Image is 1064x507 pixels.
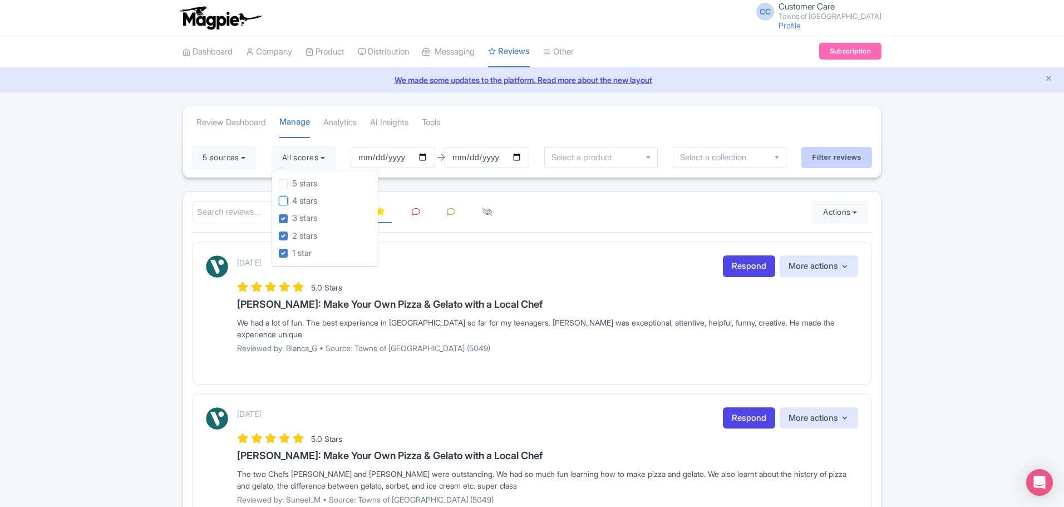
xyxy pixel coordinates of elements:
[779,21,801,30] a: Profile
[723,255,775,277] a: Respond
[7,74,1057,86] a: We made some updates to the platform. Read more about the new layout
[306,37,344,67] a: Product
[422,37,475,67] a: Messaging
[780,407,858,429] button: More actions
[177,6,263,30] img: logo-ab69f6fb50320c5b225c76a69d11143b.png
[756,3,774,21] span: CC
[422,107,440,138] a: Tools
[292,230,317,243] label: 2 stars
[196,107,266,138] a: Review Dashboard
[1045,73,1053,86] button: Close announcement
[272,170,378,267] div: All scores
[237,299,858,310] h3: [PERSON_NAME]: Make Your Own Pizza & Gelato with a Local Chef
[292,195,317,208] label: 4 stars
[780,255,858,277] button: More actions
[1026,469,1053,496] div: Open Intercom Messenger
[206,255,228,278] img: Viator Logo
[192,201,362,224] input: Search reviews...
[370,107,408,138] a: AI Insights
[192,146,256,169] button: 5 sources
[237,494,858,505] p: Reviewed by: Suneel_M • Source: Towns of [GEOGRAPHIC_DATA] (5049)
[311,434,342,444] span: 5.0 Stars
[237,317,858,340] div: We had a lot of fun. The best experience in [GEOGRAPHIC_DATA] so far for my teenagers. [PERSON_NA...
[292,247,312,260] label: 1 star
[680,152,754,163] input: Select a collection
[779,13,881,20] small: Towns of [GEOGRAPHIC_DATA]
[246,37,292,67] a: Company
[801,147,872,168] input: Filter reviews
[812,201,868,223] button: Actions
[311,283,342,292] span: 5.0 Stars
[237,408,261,420] p: [DATE]
[543,37,574,67] a: Other
[551,152,618,163] input: Select a product
[237,450,858,461] h3: [PERSON_NAME]: Make Your Own Pizza & Gelato with a Local Chef
[272,146,336,169] button: All scores
[237,342,858,354] p: Reviewed by: Blanca_G • Source: Towns of [GEOGRAPHIC_DATA] (5049)
[358,37,409,67] a: Distribution
[279,107,310,139] a: Manage
[750,2,881,20] a: CC Customer Care Towns of [GEOGRAPHIC_DATA]
[779,1,835,12] span: Customer Care
[237,468,858,491] div: The two Chefs [PERSON_NAME] and [PERSON_NAME] were outstanding. We had so much fun learning how t...
[723,407,775,429] a: Respond
[237,257,261,268] p: [DATE]
[819,43,881,60] a: Subscription
[488,36,530,68] a: Reviews
[323,107,357,138] a: Analytics
[292,178,317,190] label: 5 stars
[206,407,228,430] img: Viator Logo
[183,37,233,67] a: Dashboard
[292,212,317,225] label: 3 stars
